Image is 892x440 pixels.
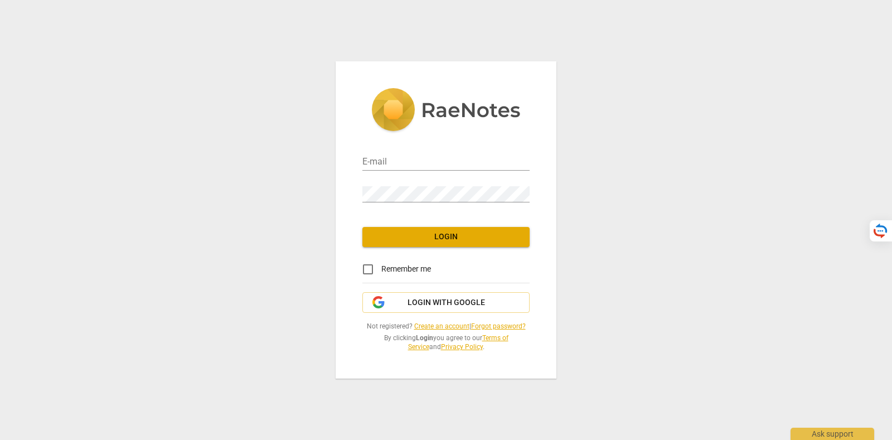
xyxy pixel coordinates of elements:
img: 5ac2273c67554f335776073100b6d88f.svg [371,88,521,134]
button: Login [362,227,530,247]
b: Login [416,334,433,342]
span: By clicking you agree to our and . [362,333,530,352]
span: Remember me [381,263,431,275]
a: Privacy Policy [441,343,483,351]
a: Terms of Service [408,334,508,351]
a: Forgot password? [471,322,526,330]
a: Create an account [414,322,469,330]
span: Login with Google [408,297,485,308]
span: Login [371,231,521,243]
span: Not registered? | [362,322,530,331]
button: Login with Google [362,292,530,313]
div: Ask support [791,428,874,440]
